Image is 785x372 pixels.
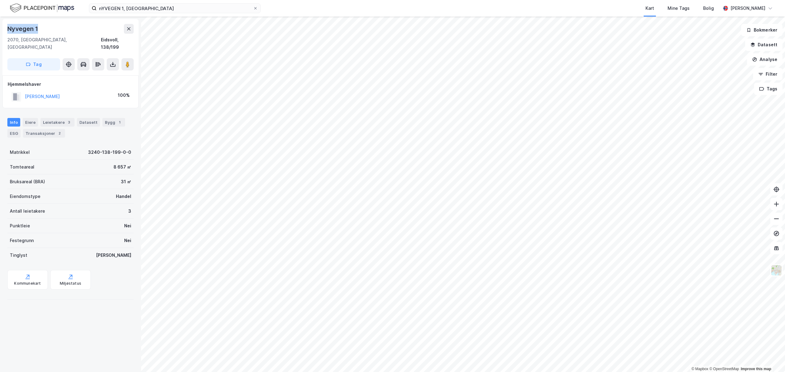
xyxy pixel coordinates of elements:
div: Eiendomstype [10,193,40,200]
div: Miljøstatus [60,281,81,286]
div: Mine Tags [668,5,690,12]
div: Leietakere [40,118,75,127]
div: Matrikkel [10,149,30,156]
div: Antall leietakere [10,207,45,215]
div: Punktleie [10,222,30,230]
div: Kommunekart [14,281,41,286]
div: Bygg [102,118,125,127]
div: Kart [645,5,654,12]
div: 3 [66,119,72,125]
div: Tinglyst [10,252,27,259]
div: Info [7,118,20,127]
div: 2 [56,130,63,136]
div: 100% [118,92,130,99]
div: Nyvegen 1 [7,24,39,34]
div: [PERSON_NAME] [730,5,765,12]
div: 2070, [GEOGRAPHIC_DATA], [GEOGRAPHIC_DATA] [7,36,101,51]
div: Tomteareal [10,163,34,171]
div: Transaksjoner [23,129,65,138]
iframe: Chat Widget [754,343,785,372]
a: OpenStreetMap [709,367,739,371]
div: ESG [7,129,21,138]
a: Mapbox [691,367,708,371]
div: Nei [124,222,131,230]
div: 8 657 ㎡ [113,163,131,171]
div: Kontrollprogram for chat [754,343,785,372]
div: Hjemmelshaver [8,81,133,88]
div: Bolig [703,5,714,12]
img: logo.f888ab2527a4732fd821a326f86c7f29.svg [10,3,74,13]
div: Eiere [23,118,38,127]
div: Eidsvoll, 138/199 [101,36,134,51]
div: Nei [124,237,131,244]
div: [PERSON_NAME] [96,252,131,259]
button: Bokmerker [741,24,783,36]
button: Tag [7,58,60,70]
button: Datasett [745,39,783,51]
button: Tags [754,83,783,95]
div: 31 ㎡ [121,178,131,185]
a: Improve this map [741,367,771,371]
div: Handel [116,193,131,200]
div: 3240-138-199-0-0 [88,149,131,156]
div: Datasett [77,118,100,127]
input: Søk på adresse, matrikkel, gårdeiere, leietakere eller personer [97,4,253,13]
button: Analyse [747,53,783,66]
img: Z [771,264,782,276]
div: Bruksareal (BRA) [10,178,45,185]
button: Filter [753,68,783,80]
div: 3 [128,207,131,215]
div: Festegrunn [10,237,34,244]
div: 1 [117,119,123,125]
